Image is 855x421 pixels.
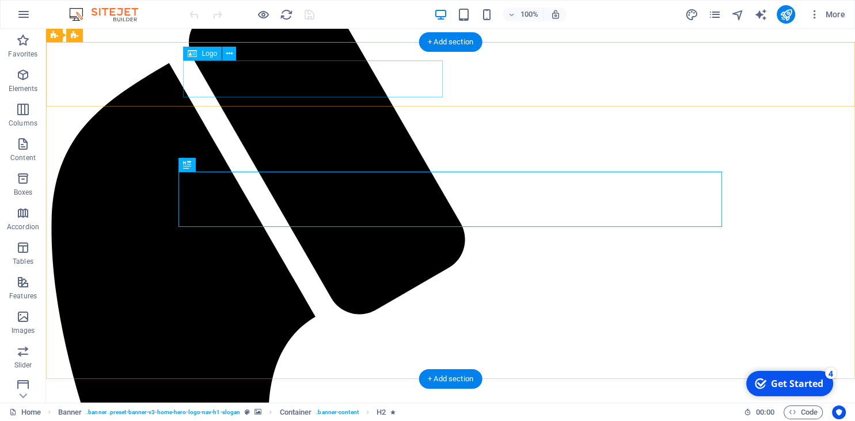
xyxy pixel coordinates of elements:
[9,119,37,128] p: Columns
[377,405,386,419] span: Click to select. Double-click to edit
[279,7,293,21] button: reload
[14,361,32,370] p: Slider
[202,50,217,57] span: Logo
[8,50,37,59] p: Favorites
[245,409,250,415] i: This element is a customizable preset
[9,291,37,301] p: Features
[503,7,544,21] button: 100%
[419,369,482,389] div: + Add section
[86,405,240,419] span: . banner .preset-banner-v3-home-hero-logo-nav-h1-slogan
[58,405,396,419] nav: breadcrumb
[804,5,850,24] button: More
[10,153,36,162] p: Content
[784,405,823,419] button: Code
[708,8,721,21] i: Pages (Ctrl+Alt+S)
[279,405,311,419] span: Click to select. Double-click to edit
[9,84,38,93] p: Elements
[256,7,270,21] button: Click here to leave preview mode and continue editing
[550,9,560,20] i: On resize automatically adjust zoom level to fit chosen device.
[254,409,261,415] i: This element contains a background
[7,222,39,232] p: Accordion
[832,405,846,419] button: Usercentrics
[316,405,358,419] span: . banner-content
[280,8,293,21] i: Reload page
[777,5,795,24] button: publish
[789,405,818,419] span: Code
[754,8,767,21] i: AI Writer
[3,5,90,30] div: Get Started 4 items remaining, 20% complete
[58,405,82,419] span: Click to select. Double-click to edit
[754,7,767,21] button: text_generator
[731,7,744,21] button: navigator
[764,408,766,416] span: :
[731,8,744,21] i: Navigator
[9,405,41,419] a: Click to cancel selection. Double-click to open Pages
[14,188,33,197] p: Boxes
[390,409,396,415] i: Element contains an animation
[685,8,698,21] i: Design (Ctrl+Alt+Y)
[13,257,33,266] p: Tables
[66,7,153,21] img: Editor Logo
[809,9,845,20] span: More
[779,8,792,21] i: Publish
[685,7,698,21] button: design
[419,32,482,52] div: + Add section
[28,11,81,24] div: Get Started
[744,405,774,419] h6: Session time
[520,7,538,21] h6: 100%
[708,7,721,21] button: pages
[82,1,94,13] div: 4
[756,405,774,419] span: 00 00
[12,326,35,335] p: Images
